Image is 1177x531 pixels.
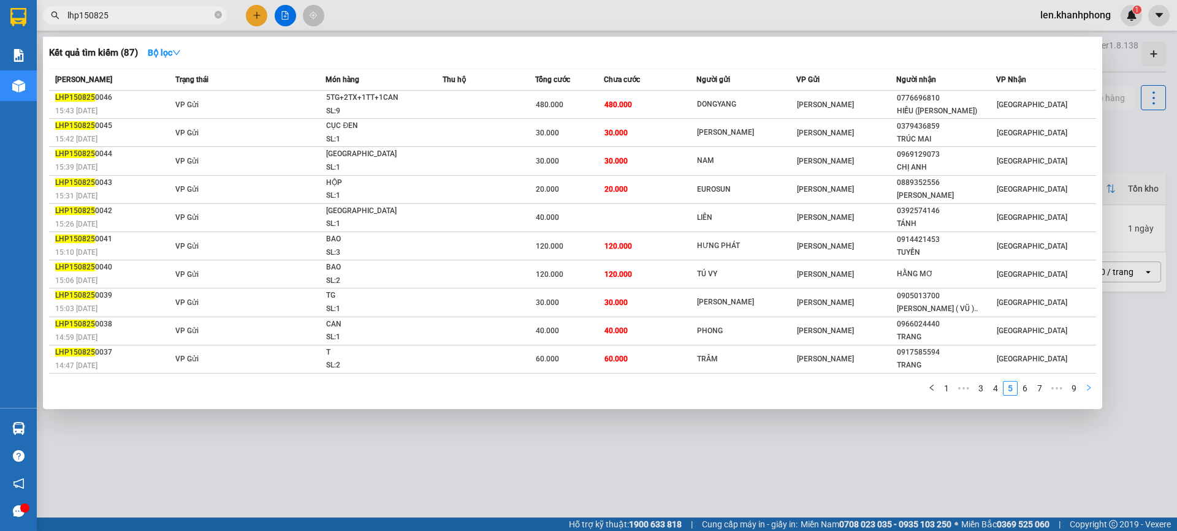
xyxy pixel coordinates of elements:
[13,450,25,462] span: question-circle
[604,185,628,194] span: 20.000
[897,148,996,161] div: 0969129073
[55,318,172,331] div: 0038
[535,75,570,84] span: Tổng cước
[55,263,95,271] span: LHP150825
[536,157,559,165] span: 30.000
[51,11,59,20] span: search
[604,355,628,363] span: 60.000
[1032,381,1047,396] li: 7
[897,176,996,189] div: 0889352556
[797,185,854,194] span: [PERSON_NAME]
[797,213,854,222] span: [PERSON_NAME]
[997,185,1067,194] span: [GEOGRAPHIC_DATA]
[172,48,181,57] span: down
[697,183,796,196] div: EUROSUN
[536,213,559,222] span: 40.000
[897,331,996,344] div: TRANG
[696,75,730,84] span: Người gửi
[897,233,996,246] div: 0914421453
[175,100,199,109] span: VP Gửi
[55,107,97,115] span: 15:43 [DATE]
[326,119,418,133] div: CỤC ĐEN
[326,105,418,118] div: SL: 9
[55,93,95,102] span: LHP150825
[326,205,418,218] div: [GEOGRAPHIC_DATA]
[697,239,796,252] div: HƯNG PHÁT
[1081,381,1096,396] button: right
[175,213,199,222] span: VP Gửi
[536,185,559,194] span: 20.000
[326,246,418,260] div: SL: 3
[797,270,854,279] span: [PERSON_NAME]
[996,75,1026,84] span: VP Nhận
[175,242,199,250] span: VP Gửi
[55,320,95,328] span: LHP150825
[215,11,222,18] span: close-circle
[997,298,1067,307] span: [GEOGRAPHIC_DATA]
[797,326,854,335] span: [PERSON_NAME]
[1033,382,1046,395] a: 7
[897,346,996,359] div: 0917585594
[326,75,359,84] span: Món hàng
[1003,381,1018,396] li: 5
[897,290,996,303] div: 0905013700
[924,381,939,396] li: Previous Page
[326,331,418,344] div: SL: 1
[997,129,1067,137] span: [GEOGRAPHIC_DATA]
[1081,381,1096,396] li: Next Page
[326,189,418,203] div: SL: 1
[954,381,973,396] li: Previous 5 Pages
[326,346,418,360] div: T
[604,242,632,250] span: 120.000
[175,355,199,363] span: VP Gửi
[10,8,26,26] img: logo-vxr
[55,276,97,285] span: 15:06 [DATE]
[997,242,1067,250] span: [GEOGRAPHIC_DATA]
[55,248,97,257] span: 15:10 [DATE]
[12,422,25,435] img: warehouse-icon
[897,359,996,372] div: TRANG
[897,217,996,230] div: TÁNH
[897,246,996,259] div: TUYỀN
[897,105,996,118] div: HIẾU ([PERSON_NAME])
[924,381,939,396] button: left
[55,348,95,356] span: LHP150825
[536,326,559,335] span: 40.000
[49,47,138,59] h3: Kết quả tìm kiếm ( 87 )
[138,43,191,62] button: Bộ lọcdown
[55,291,95,299] span: LHP150825
[997,157,1067,165] span: [GEOGRAPHIC_DATA]
[928,384,935,391] span: left
[988,381,1003,396] li: 4
[55,346,172,359] div: 0037
[55,361,97,370] span: 14:47 [DATE]
[697,353,796,366] div: TRÂM
[326,217,418,231] div: SL: 1
[797,157,854,165] span: [PERSON_NAME]
[536,298,559,307] span: 30.000
[536,355,559,363] span: 60.000
[897,189,996,202] div: [PERSON_NAME]
[940,382,953,395] a: 1
[797,129,854,137] span: [PERSON_NAME]
[897,205,996,217] div: 0392574146
[697,268,796,281] div: TÚ VY
[326,289,418,303] div: TG
[797,242,854,250] span: [PERSON_NAME]
[55,91,172,104] div: 0046
[536,100,563,109] span: 480.000
[1067,382,1081,395] a: 9
[797,355,854,363] span: [PERSON_NAME]
[55,206,95,215] span: LHP150825
[997,355,1067,363] span: [GEOGRAPHIC_DATA]
[997,326,1067,335] span: [GEOGRAPHIC_DATA]
[997,213,1067,222] span: [GEOGRAPHIC_DATA]
[796,75,820,84] span: VP Gửi
[326,161,418,175] div: SL: 1
[55,176,172,189] div: 0043
[326,133,418,146] div: SL: 1
[897,92,996,105] div: 0776696810
[697,126,796,139] div: [PERSON_NAME]
[55,261,172,274] div: 0040
[897,120,996,133] div: 0379436859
